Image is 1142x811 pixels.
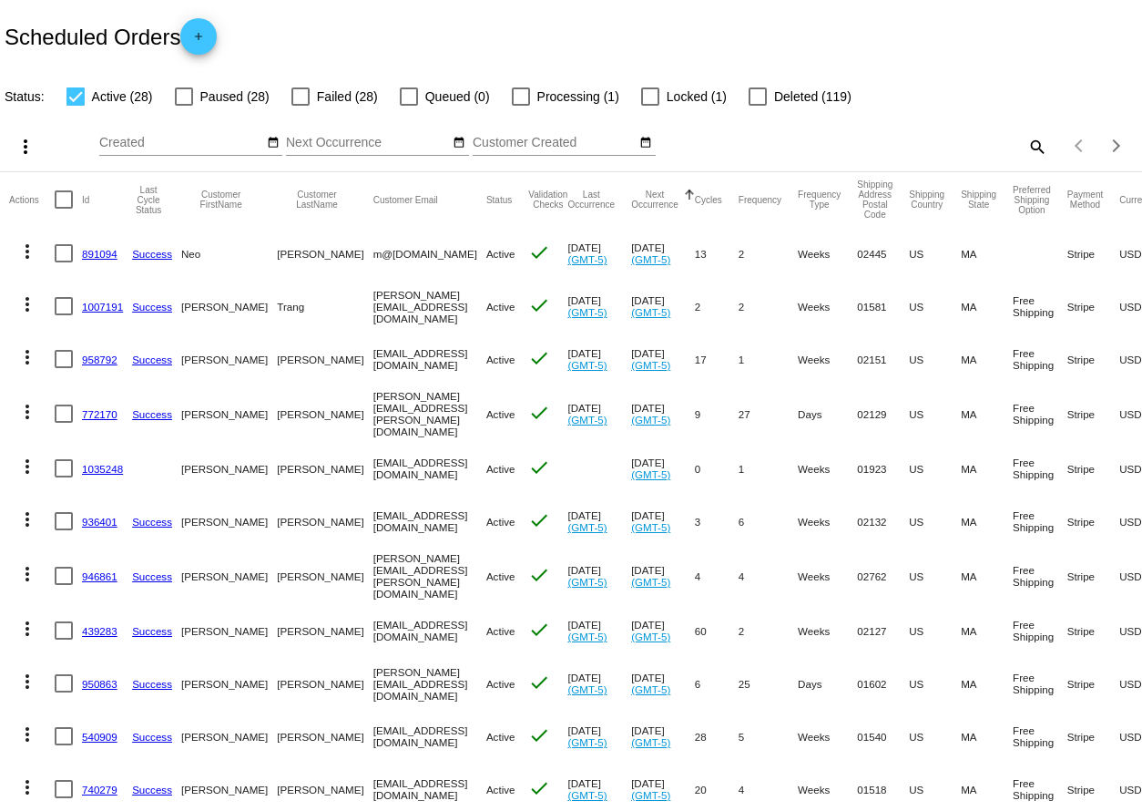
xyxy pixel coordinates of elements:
[486,784,515,796] span: Active
[639,136,652,150] mat-icon: date_range
[16,241,38,262] mat-icon: more_vert
[267,136,280,150] mat-icon: date_range
[567,190,615,210] button: Change sorting for LastOccurrenceUtc
[909,333,961,385] mat-cell: US
[16,401,38,423] mat-icon: more_vert
[181,548,277,604] mat-cell: [PERSON_NAME]
[1067,710,1119,763] mat-cell: Stripe
[961,442,1013,495] mat-cell: MA
[373,385,486,442] mat-cell: [PERSON_NAME][EMAIL_ADDRESS][PERSON_NAME][DOMAIN_NAME]
[82,625,117,637] a: 439283
[909,442,961,495] mat-cell: US
[1013,333,1067,385] mat-cell: Free Shipping
[181,442,277,495] mat-cell: [PERSON_NAME]
[631,495,695,548] mat-cell: [DATE]
[798,280,857,333] mat-cell: Weeks
[631,521,670,533] a: (GMT-5)
[695,280,739,333] mat-cell: 2
[1098,128,1135,164] button: Next page
[473,136,637,150] input: Customer Created
[277,604,372,657] mat-cell: [PERSON_NAME]
[857,495,909,548] mat-cell: 02132
[1013,185,1051,215] button: Change sorting for PreferredShippingOption
[528,509,550,531] mat-icon: check
[798,548,857,604] mat-cell: Weeks
[739,442,798,495] mat-cell: 1
[695,385,739,442] mat-cell: 9
[774,86,851,108] span: Deleted (119)
[631,710,695,763] mat-cell: [DATE]
[961,227,1013,280] mat-cell: MA
[961,548,1013,604] mat-cell: MA
[857,442,909,495] mat-cell: 01923
[82,248,117,260] a: 891094
[528,672,550,693] mat-icon: check
[132,185,165,215] button: Change sorting for LastProcessingCycleId
[631,789,670,801] a: (GMT-5)
[739,280,798,333] mat-cell: 2
[631,604,695,657] mat-cell: [DATE]
[277,442,372,495] mat-cell: [PERSON_NAME]
[961,604,1013,657] mat-cell: MA
[181,495,277,548] mat-cell: [PERSON_NAME]
[277,333,372,385] mat-cell: [PERSON_NAME]
[567,495,631,548] mat-cell: [DATE]
[181,657,277,710] mat-cell: [PERSON_NAME]
[16,671,38,693] mat-icon: more_vert
[909,495,961,548] mat-cell: US
[528,457,550,478] mat-icon: check
[631,683,670,695] a: (GMT-5)
[1013,280,1067,333] mat-cell: Free Shipping
[695,710,739,763] mat-cell: 28
[277,548,372,604] mat-cell: [PERSON_NAME]
[528,402,550,424] mat-icon: check
[695,333,739,385] mat-cell: 17
[181,333,277,385] mat-cell: [PERSON_NAME]
[453,136,465,150] mat-icon: date_range
[1067,385,1119,442] mat-cell: Stripe
[739,548,798,604] mat-cell: 4
[1067,280,1119,333] mat-cell: Stripe
[567,280,631,333] mat-cell: [DATE]
[5,89,45,104] span: Status:
[695,442,739,495] mat-cell: 0
[857,604,909,657] mat-cell: 02127
[1013,495,1067,548] mat-cell: Free Shipping
[909,657,961,710] mat-cell: US
[567,306,607,318] a: (GMT-5)
[1013,657,1067,710] mat-cell: Free Shipping
[631,227,695,280] mat-cell: [DATE]
[739,194,781,205] button: Change sorting for Frequency
[1067,190,1103,210] button: Change sorting for PaymentMethod.Type
[631,736,670,748] a: (GMT-5)
[373,710,486,763] mat-cell: [EMAIL_ADDRESS][DOMAIN_NAME]
[132,625,172,637] a: Success
[798,333,857,385] mat-cell: Weeks
[1013,442,1067,495] mat-cell: Free Shipping
[567,333,631,385] mat-cell: [DATE]
[631,414,670,426] a: (GMT-5)
[1013,548,1067,604] mat-cell: Free Shipping
[425,86,490,108] span: Queued (0)
[631,306,670,318] a: (GMT-5)
[567,253,607,265] a: (GMT-5)
[695,604,739,657] mat-cell: 60
[486,516,515,528] span: Active
[631,385,695,442] mat-cell: [DATE]
[567,227,631,280] mat-cell: [DATE]
[15,136,36,158] mat-icon: more_vert
[631,333,695,385] mat-cell: [DATE]
[486,731,515,743] span: Active
[631,548,695,604] mat-cell: [DATE]
[909,604,961,657] mat-cell: US
[132,731,172,743] a: Success
[961,385,1013,442] mat-cell: MA
[567,710,631,763] mat-cell: [DATE]
[857,710,909,763] mat-cell: 01540
[373,495,486,548] mat-cell: [EMAIL_ADDRESS][DOMAIN_NAME]
[631,253,670,265] a: (GMT-5)
[1067,604,1119,657] mat-cell: Stripe
[739,710,798,763] mat-cell: 5
[528,347,550,369] mat-icon: check
[739,227,798,280] mat-cell: 2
